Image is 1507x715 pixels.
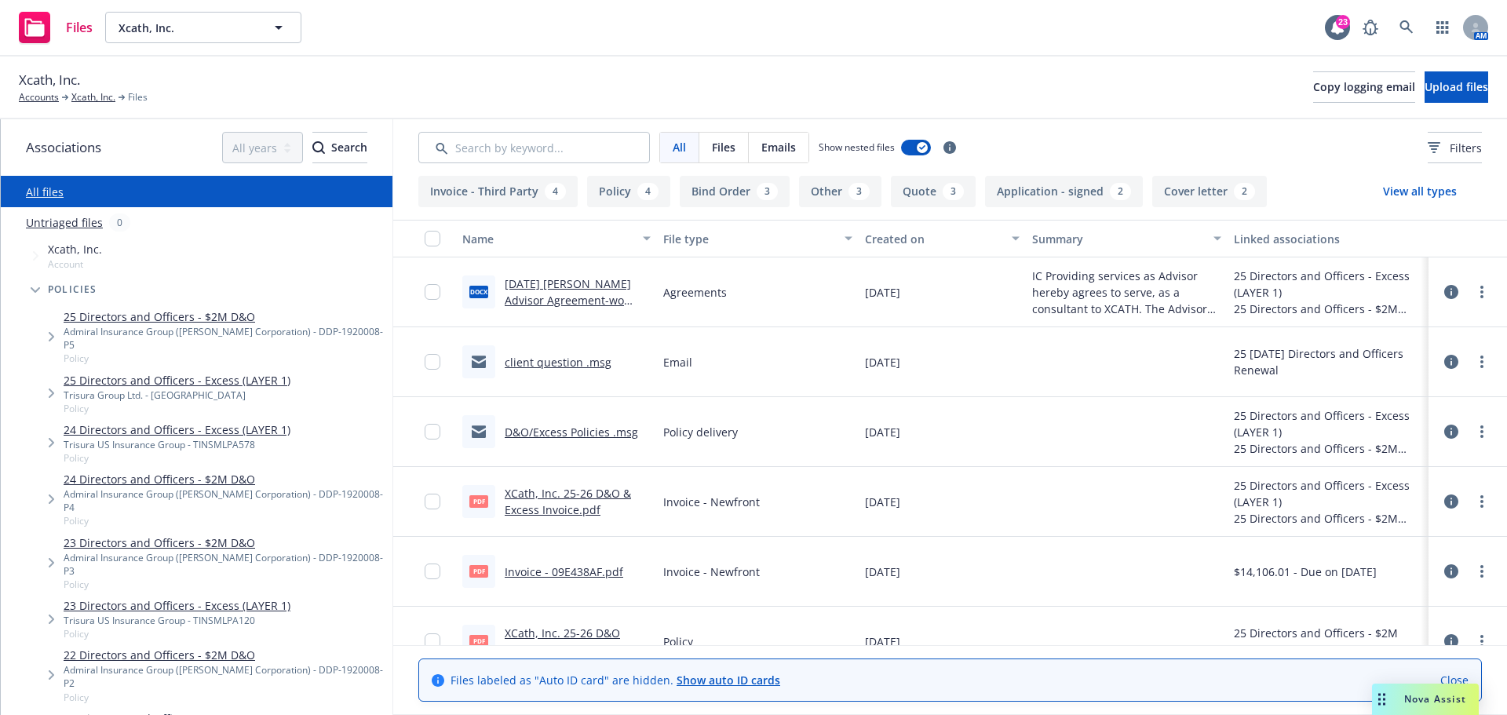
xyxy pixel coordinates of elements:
[425,231,440,246] input: Select all
[64,691,386,704] span: Policy
[1032,268,1221,317] span: IC Providing services as Advisor hereby agrees to serve, as a consultant to XCATH. The Advisor ag...
[312,132,367,163] button: SearchSearch
[757,183,778,200] div: 3
[64,451,290,465] span: Policy
[26,184,64,199] a: All files
[13,5,99,49] a: Files
[418,132,650,163] input: Search by keyword...
[1234,477,1422,510] div: 25 Directors and Officers - Excess (LAYER 1)
[425,424,440,440] input: Toggle Row Selected
[1234,625,1422,658] div: 25 Directors and Officers - $2M D&O
[505,564,623,579] a: Invoice - 09E438AF.pdf
[1110,183,1131,200] div: 2
[64,438,290,451] div: Trisura US Insurance Group - TINSMLPA578
[1234,564,1377,580] div: $14,106.01 - Due on [DATE]
[505,626,620,657] a: XCath, Inc. 25-26 D&O Policy .pdf
[105,12,301,43] button: Xcath, Inc.
[663,231,834,247] div: File type
[865,494,900,510] span: [DATE]
[64,663,386,690] div: Admiral Insurance Group ([PERSON_NAME] Corporation) - DDP-1920008-P2
[1355,12,1386,43] a: Report a Bug
[1026,220,1227,257] button: Summary
[865,231,1003,247] div: Created on
[505,355,611,370] a: client question .msg
[66,21,93,34] span: Files
[943,183,964,200] div: 3
[680,176,790,207] button: Bind Order
[1425,71,1488,103] button: Upload files
[425,354,440,370] input: Toggle Row Selected
[64,471,386,487] a: 24 Directors and Officers - $2M D&O
[48,285,97,294] span: Policies
[663,354,692,370] span: Email
[1404,692,1466,706] span: Nova Assist
[64,627,290,640] span: Policy
[64,578,386,591] span: Policy
[456,220,657,257] button: Name
[451,672,780,688] span: Files labeled as "Auto ID card" are hidden.
[865,564,900,580] span: [DATE]
[64,534,386,551] a: 23 Directors and Officers - $2M D&O
[859,220,1027,257] button: Created on
[505,486,631,517] a: XCath, Inc. 25-26 D&O & Excess Invoice.pdf
[312,133,367,162] div: Search
[469,286,488,297] span: docx
[64,647,386,663] a: 22 Directors and Officers - $2M D&O
[26,137,101,158] span: Associations
[425,284,440,300] input: Toggle Row Selected
[1472,352,1491,371] a: more
[64,308,386,325] a: 25 Directors and Officers - $2M D&O
[469,565,488,577] span: pdf
[26,214,103,231] a: Untriaged files
[64,325,386,352] div: Admiral Insurance Group ([PERSON_NAME] Corporation) - DDP-1920008-P5
[663,564,760,580] span: Invoice - Newfront
[71,90,115,104] a: Xcath, Inc.
[587,176,670,207] button: Policy
[865,633,900,650] span: [DATE]
[1313,79,1415,94] span: Copy logging email
[848,183,870,200] div: 3
[663,284,727,301] span: Agreements
[64,389,290,402] div: Trisura Group Ltd. - [GEOGRAPHIC_DATA]
[462,231,633,247] div: Name
[64,421,290,438] a: 24 Directors and Officers - Excess (LAYER 1)
[673,139,686,155] span: All
[469,495,488,507] span: pdf
[1234,301,1422,317] div: 25 Directors and Officers - $2M D&O
[418,176,578,207] button: Invoice - Third Party
[1234,440,1422,457] div: 25 Directors and Officers - $2M D&O
[865,284,900,301] span: [DATE]
[1228,220,1429,257] button: Linked associations
[1234,183,1255,200] div: 2
[48,257,102,271] span: Account
[1427,12,1458,43] a: Switch app
[64,372,290,389] a: 25 Directors and Officers - Excess (LAYER 1)
[312,141,325,154] svg: Search
[1152,176,1267,207] button: Cover letter
[865,424,900,440] span: [DATE]
[663,633,693,650] span: Policy
[1336,15,1350,29] div: 23
[64,402,290,415] span: Policy
[1032,231,1203,247] div: Summary
[545,183,566,200] div: 4
[1234,345,1422,378] div: 25 [DATE] Directors and Officers Renewal
[677,673,780,688] a: Show auto ID cards
[1440,672,1469,688] a: Close
[425,633,440,649] input: Toggle Row Selected
[48,241,102,257] span: Xcath, Inc.
[1313,71,1415,103] button: Copy logging email
[505,425,638,440] a: D&O/Excess Policies .msg
[64,614,290,627] div: Trisura US Insurance Group - TINSMLPA120
[712,139,735,155] span: Files
[663,424,738,440] span: Policy delivery
[657,220,858,257] button: File type
[1472,632,1491,651] a: more
[19,70,80,90] span: Xcath, Inc.
[64,514,386,527] span: Policy
[985,176,1143,207] button: Application - signed
[761,139,796,155] span: Emails
[1472,492,1491,511] a: more
[865,354,900,370] span: [DATE]
[1425,79,1488,94] span: Upload files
